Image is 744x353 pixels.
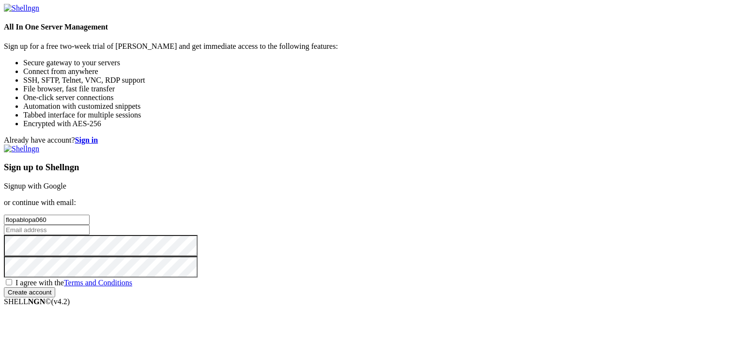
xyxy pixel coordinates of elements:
input: Email address [4,225,90,235]
li: Automation with customized snippets [23,102,740,111]
span: 4.2.0 [51,297,70,306]
li: Encrypted with AES-256 [23,119,740,128]
li: Connect from anywhere [23,67,740,76]
li: SSH, SFTP, Telnet, VNC, RDP support [23,76,740,85]
li: Secure gateway to your servers [23,59,740,67]
li: Tabbed interface for multiple sessions [23,111,740,119]
input: I agree with theTerms and Conditions [6,279,12,285]
li: File browser, fast file transfer [23,85,740,93]
p: or continue with email: [4,198,740,207]
a: Sign in [75,136,98,144]
input: Full name [4,215,90,225]
img: Shellngn [4,4,39,13]
div: Already have account? [4,136,740,145]
h4: All In One Server Management [4,23,740,31]
p: Sign up for a free two-week trial of [PERSON_NAME] and get immediate access to the following feat... [4,42,740,51]
h3: Sign up to Shellngn [4,162,740,173]
img: Shellngn [4,145,39,153]
b: NGN [28,297,46,306]
span: I agree with the [15,279,132,287]
span: SHELL © [4,297,70,306]
a: Terms and Conditions [64,279,132,287]
input: Create account [4,287,55,297]
li: One-click server connections [23,93,740,102]
a: Signup with Google [4,182,66,190]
